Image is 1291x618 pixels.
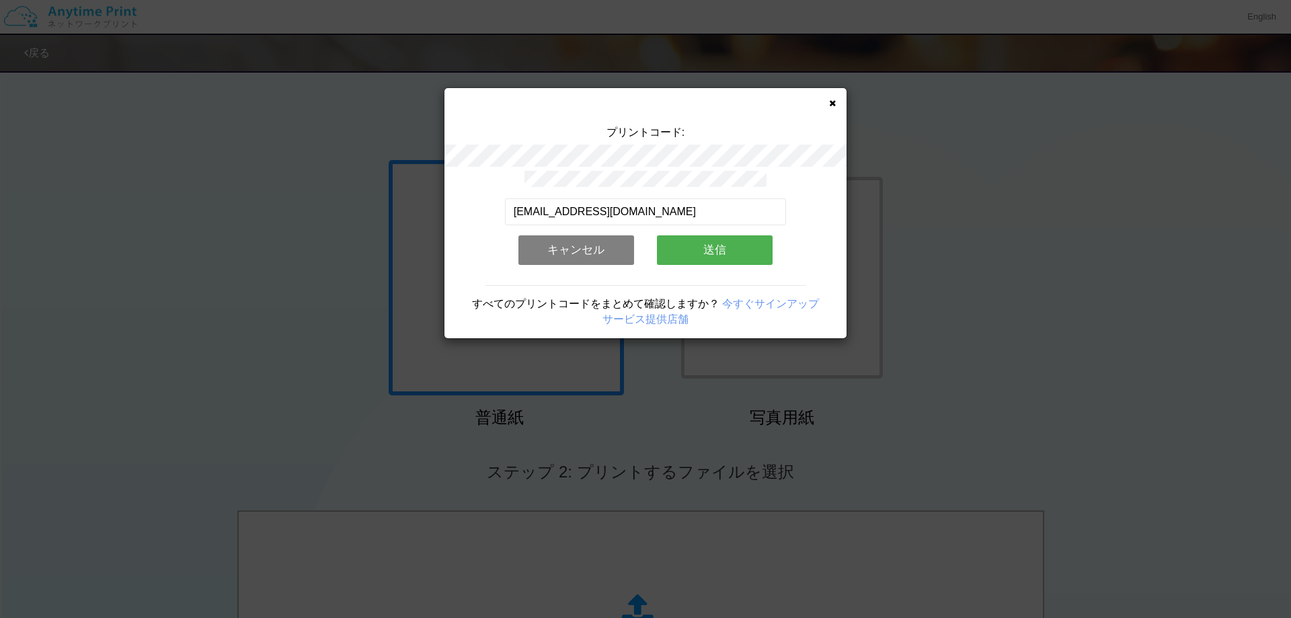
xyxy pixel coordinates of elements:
[505,198,787,225] input: メールアドレス
[472,298,719,309] span: すべてのプリントコードをまとめて確認しますか？
[657,235,773,265] button: 送信
[602,313,689,325] a: サービス提供店舗
[607,126,684,138] span: プリントコード:
[518,235,634,265] button: キャンセル
[722,298,819,309] a: 今すぐサインアップ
